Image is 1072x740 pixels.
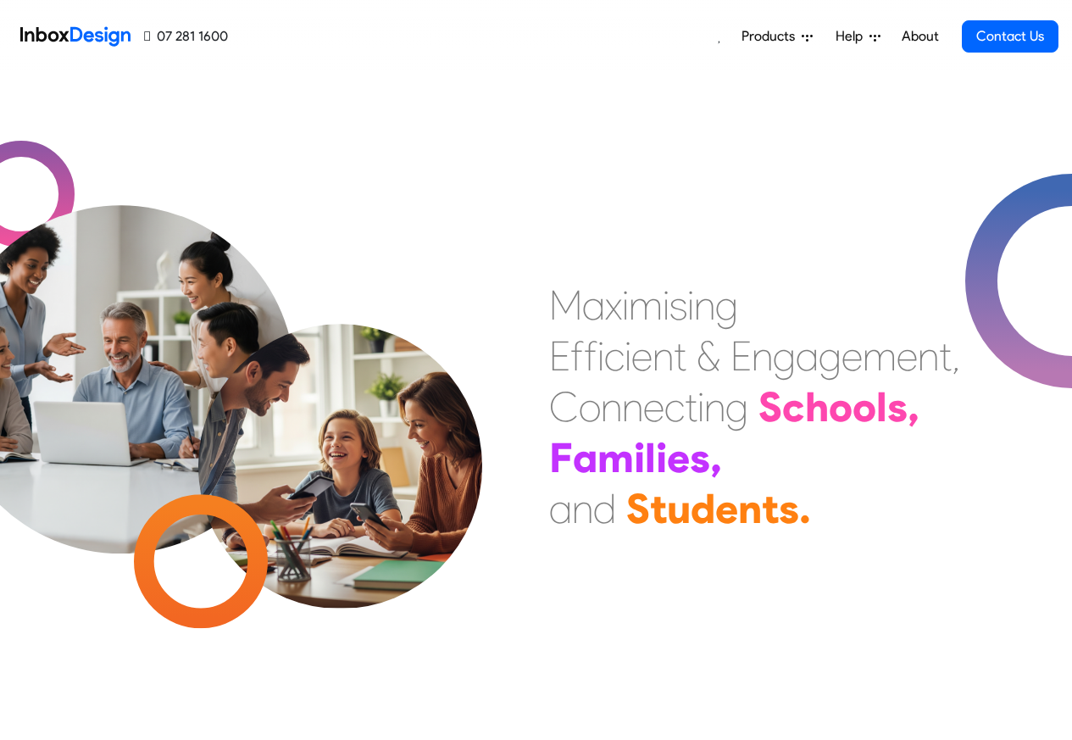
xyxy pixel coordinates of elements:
div: c [664,381,685,432]
div: n [653,331,674,381]
div: f [584,331,597,381]
a: Products [735,19,819,53]
div: C [549,381,579,432]
div: d [593,483,616,534]
div: S [626,483,650,534]
div: t [650,483,667,534]
div: e [841,331,863,381]
div: s [779,483,799,534]
div: m [597,432,634,483]
div: o [579,381,601,432]
div: x [605,280,622,331]
div: i [634,432,645,483]
div: i [656,432,667,483]
div: Maximising Efficient & Engagement, Connecting Schools, Families, and Students. [549,280,960,534]
div: a [573,432,597,483]
div: a [796,331,819,381]
div: t [762,483,779,534]
a: About [897,19,943,53]
div: e [631,331,653,381]
div: g [819,331,841,381]
div: i [697,381,704,432]
div: e [667,432,690,483]
div: E [730,331,752,381]
div: s [669,280,687,331]
img: parents_with_child.png [163,253,518,609]
div: h [805,381,829,432]
div: e [715,483,738,534]
div: n [694,280,715,331]
div: o [829,381,853,432]
div: t [939,331,952,381]
div: a [582,280,605,331]
div: e [643,381,664,432]
div: , [710,432,722,483]
div: g [725,381,748,432]
div: m [629,280,663,331]
div: u [667,483,691,534]
div: . [799,483,811,534]
div: m [863,331,897,381]
div: n [601,381,622,432]
span: Help [836,26,869,47]
a: Help [829,19,887,53]
div: e [897,331,918,381]
div: f [570,331,584,381]
a: Contact Us [962,20,1058,53]
div: i [597,331,604,381]
div: d [691,483,715,534]
div: i [687,280,694,331]
div: & [697,331,720,381]
div: t [674,331,686,381]
div: s [690,432,710,483]
div: n [738,483,762,534]
div: s [887,381,908,432]
div: n [704,381,725,432]
div: g [773,331,796,381]
div: n [622,381,643,432]
div: i [625,331,631,381]
div: g [715,280,738,331]
div: o [853,381,876,432]
div: c [782,381,805,432]
div: M [549,280,582,331]
div: i [622,280,629,331]
div: n [572,483,593,534]
div: c [604,331,625,381]
div: S [758,381,782,432]
div: n [752,331,773,381]
div: , [952,331,960,381]
div: , [908,381,919,432]
div: l [876,381,887,432]
div: E [549,331,570,381]
div: t [685,381,697,432]
div: a [549,483,572,534]
div: l [645,432,656,483]
span: Products [742,26,802,47]
div: i [663,280,669,331]
div: F [549,432,573,483]
a: 07 281 1600 [144,26,228,47]
div: n [918,331,939,381]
